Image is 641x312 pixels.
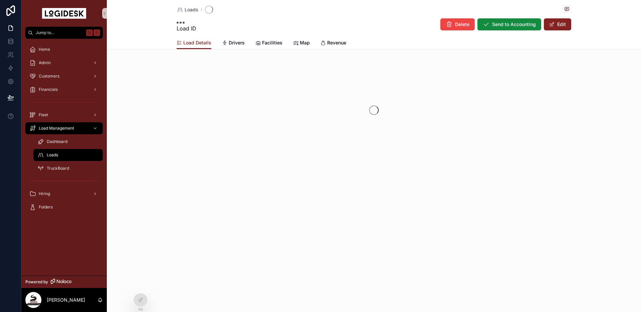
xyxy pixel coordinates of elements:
[25,188,103,200] a: Hiring
[39,60,51,65] span: Admin
[25,201,103,213] a: Folders
[327,39,346,46] span: Revenue
[39,126,74,131] span: Load Management
[25,122,103,134] a: Load Management
[492,21,536,28] span: Send to Accounting
[185,6,198,13] span: Loads
[47,139,67,144] span: Dashboard
[25,84,103,96] a: Financials
[94,30,99,35] span: K
[262,39,282,46] span: Facilities
[39,204,53,210] span: Folders
[177,37,211,49] a: Load Details
[229,39,245,46] span: Drivers
[39,191,50,196] span: Hiring
[455,21,469,28] span: Delete
[47,152,58,158] span: Loads
[39,87,58,92] span: Financials
[33,149,103,161] a: Loads
[39,73,59,79] span: Customers
[177,24,196,32] span: Load ID
[25,70,103,82] a: Customers
[36,30,83,35] span: Jump to...
[39,47,50,52] span: Home
[33,162,103,174] a: TruckBoard
[183,39,211,46] span: Load Details
[440,18,475,30] button: Delete
[544,18,571,30] button: Edit
[47,297,85,303] p: [PERSON_NAME]
[25,279,48,285] span: Powered by
[39,112,48,118] span: Fleet
[21,39,107,222] div: scrollable content
[42,8,86,19] img: App logo
[477,18,541,30] button: Send to Accounting
[25,27,103,39] button: Jump to...K
[300,39,310,46] span: Map
[222,37,245,50] a: Drivers
[21,276,107,288] a: Powered by
[320,37,346,50] a: Revenue
[25,43,103,55] a: Home
[177,6,198,13] a: Loads
[255,37,282,50] a: Facilities
[47,166,69,171] span: TruckBoard
[293,37,310,50] a: Map
[25,57,103,69] a: Admin
[33,136,103,148] a: Dashboard
[25,109,103,121] a: Fleet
